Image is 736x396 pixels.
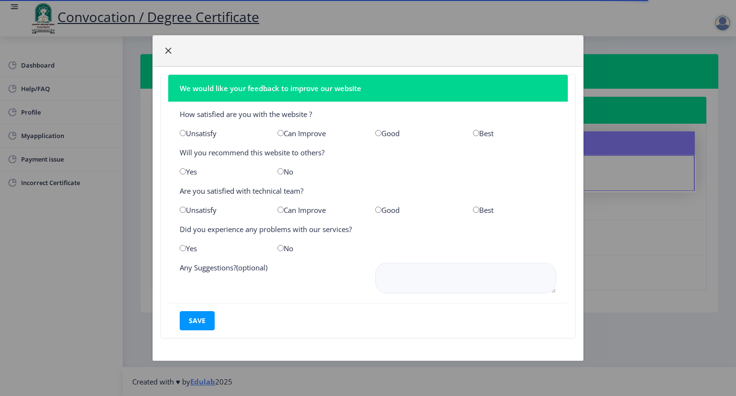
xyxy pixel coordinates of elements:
[168,75,568,102] nb-card-header: We would like your feedback to improve our website
[466,128,563,138] div: Best
[368,128,466,138] div: Good
[270,205,368,215] div: Can Improve
[270,128,368,138] div: Can Improve
[180,311,215,330] button: save
[270,244,368,253] div: No
[172,148,563,157] div: Will you recommend this website to others?
[172,186,563,196] div: Are you satisfied with technical team?
[172,205,270,215] div: Unsatisfy
[368,205,466,215] div: Good
[172,224,563,234] div: Did you experience any problems with our services?
[172,109,563,119] div: How satisfied are you with the website ?
[172,167,270,176] div: Yes
[172,263,368,295] div: Any Suggestions?(optional)
[172,244,270,253] div: Yes
[466,205,563,215] div: Best
[270,167,368,176] div: No
[172,128,270,138] div: Unsatisfy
